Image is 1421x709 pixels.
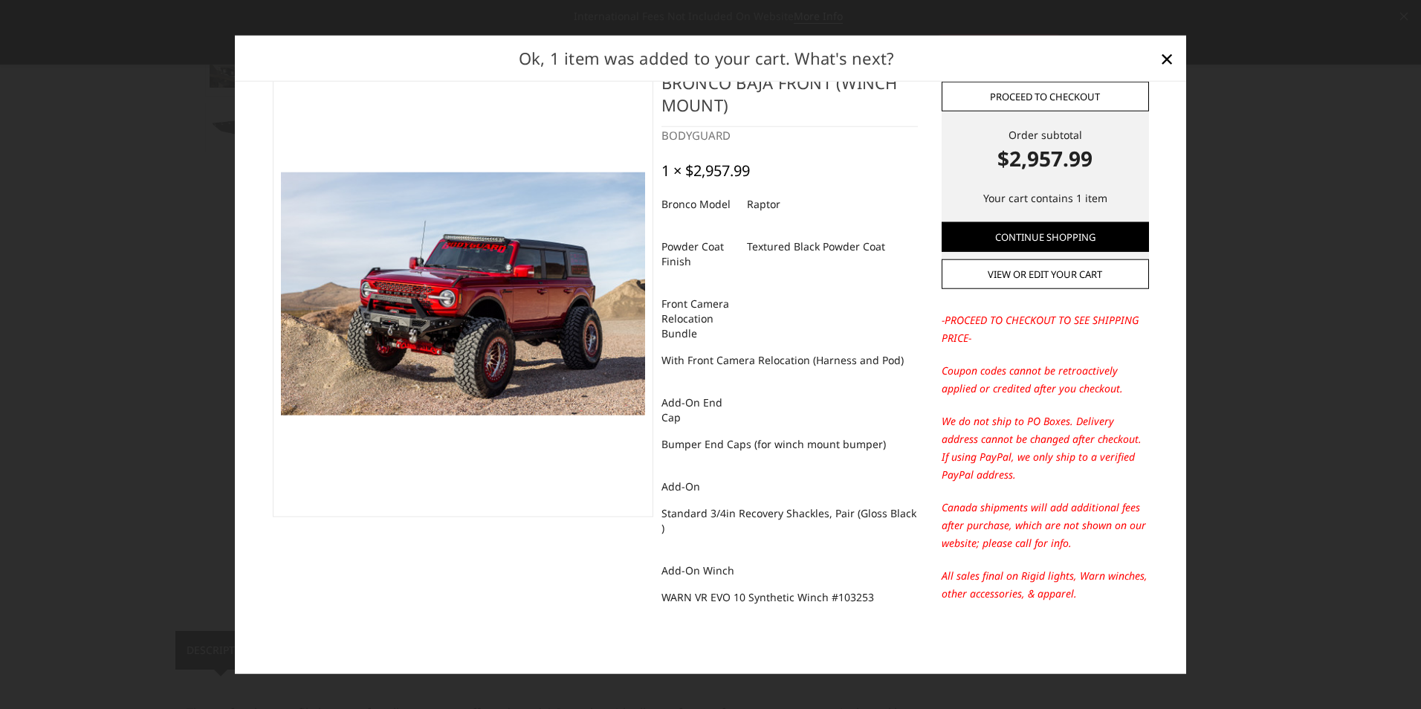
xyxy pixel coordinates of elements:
a: Continue Shopping [942,221,1149,251]
p: Your cart contains 1 item [942,189,1149,207]
dd: Standard 3/4in Recovery Shackles, Pair (Gloss Black ) [661,500,918,542]
dt: Add-On Winch [661,557,736,584]
dt: Add-On [661,473,736,500]
dd: Textured Black Powder Coat [747,233,885,260]
dt: Powder Coat Finish [661,233,736,275]
p: We do not ship to PO Boxes. Delivery address cannot be changed after checkout. If using PayPal, w... [942,412,1149,484]
h2: Ok, 1 item was added to your cart. What's next? [259,46,1155,71]
p: All sales final on Rigid lights, Warn winches, other accessories, & apparel. [942,567,1149,603]
dd: Bumper End Caps (for winch mount bumper) [661,431,886,458]
iframe: Chat Widget [1347,638,1421,709]
p: Coupon codes cannot be retroactively applied or credited after you checkout. [942,362,1149,398]
div: BODYGUARD [661,126,918,143]
dt: Add-On End Cap [661,389,736,431]
dd: With Front Camera Relocation (Harness and Pod) [661,347,904,374]
dd: Raptor [747,191,780,218]
a: Close [1155,46,1179,70]
img: Bronco Baja Front (winch mount) [281,172,645,415]
strong: $2,957.99 [942,142,1149,173]
dt: Front Camera Relocation Bundle [661,291,736,347]
dd: WARN VR EVO 10 Synthetic Winch #103253 [661,584,874,611]
div: Order subtotal [942,126,1149,173]
dt: Bronco Model [661,191,736,218]
span: × [1160,42,1174,74]
a: View or edit your cart [942,259,1149,289]
p: -PROCEED TO CHECKOUT TO SEE SHIPPING PRICE- [942,311,1149,347]
div: 1 × $2,957.99 [661,162,750,180]
h4: Bronco Baja Front (winch mount) [661,71,918,126]
p: Canada shipments will add additional fees after purchase, which are not shown on our website; ple... [942,499,1149,552]
a: Proceed to checkout [942,81,1149,111]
